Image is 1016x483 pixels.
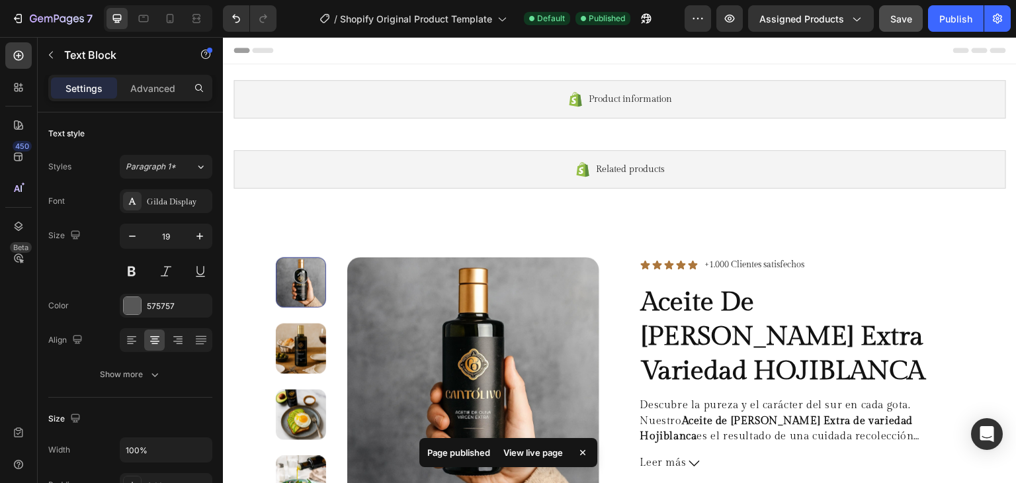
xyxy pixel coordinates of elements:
p: Settings [65,81,103,95]
button: Show more [48,363,212,386]
div: Size [48,410,83,428]
div: Size [48,227,83,245]
button: 7 [5,5,99,32]
p: Text Block [64,47,177,63]
span: Default [537,13,565,24]
div: Gilda Display [147,196,209,208]
strong: Aceite de [PERSON_NAME] Extra de variedad Hojiblanca [417,378,691,406]
div: Styles [48,161,71,173]
p: Descubre la pureza y el carácter del sur en cada gota. Nuestro es el resultado de una cuidada rec... [417,362,714,438]
div: Color [48,300,69,312]
button: Assigned Products [748,5,874,32]
span: Leer más [417,419,464,435]
span: / [334,12,337,26]
span: Save [890,13,912,24]
div: Show more [100,368,161,381]
button: Leer más [417,419,741,435]
span: Paragraph 1* [126,161,176,173]
div: 450 [13,141,32,152]
div: Text style [48,128,85,140]
div: Beta [10,242,32,253]
p: +1.000 Clientes satisfechos [482,222,582,235]
iframe: Design area [223,37,1016,483]
button: Save [879,5,923,32]
div: Font [48,195,65,207]
button: Carousel Back Arrow [70,231,86,247]
div: Undo/Redo [223,5,276,32]
div: Open Intercom Messenger [971,418,1003,450]
button: Paragraph 1* [120,155,212,179]
span: Related products [373,124,442,140]
div: 575757 [147,300,209,312]
div: Width [48,444,70,456]
button: Publish [928,5,984,32]
button: Carousel Next Arrow [70,442,86,458]
p: 7 [87,11,93,26]
span: Shopify Original Product Template [340,12,492,26]
span: Assigned Products [759,12,844,26]
div: Publish [939,12,972,26]
div: Align [48,331,85,349]
span: Product information [366,54,450,70]
input: Auto [120,438,212,462]
span: Published [589,13,625,24]
p: Advanced [130,81,175,95]
p: Page published [427,446,490,459]
h1: Aceite De [PERSON_NAME] Extra Variedad HOJIBLANCA [417,247,741,353]
div: View live page [495,443,571,462]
